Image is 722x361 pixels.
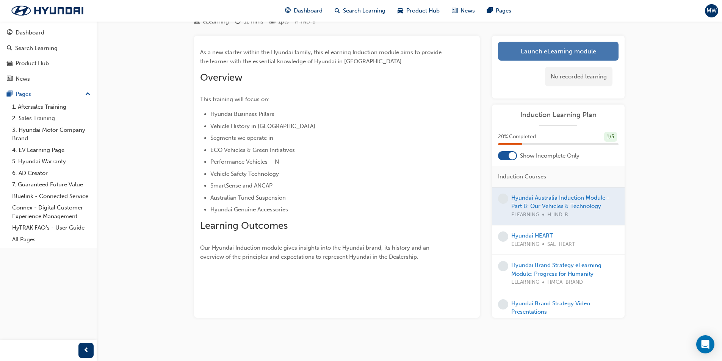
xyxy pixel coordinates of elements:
button: Pages [3,87,94,101]
div: Type [194,17,229,27]
button: DashboardSearch LearningProduct HubNews [3,24,94,87]
a: News [3,72,94,86]
div: Points [269,17,289,27]
a: Dashboard [3,26,94,40]
span: Induction Courses [498,172,546,181]
span: search-icon [335,6,340,16]
span: HMCA_BRANDVID [547,316,592,325]
div: No recorded learning [545,67,612,87]
span: ECO Vehicles & Green Initiatives [210,147,295,153]
span: Show Incomplete Only [520,152,579,160]
span: guage-icon [285,6,291,16]
span: guage-icon [7,30,13,36]
a: Hyundai HEART [511,232,553,239]
a: 5. Hyundai Warranty [9,156,94,167]
span: 20 % Completed [498,133,536,141]
a: Connex - Digital Customer Experience Management [9,202,94,222]
span: news-icon [452,6,457,16]
span: pages-icon [487,6,493,16]
span: search-icon [7,45,12,52]
span: HMCA_BRAND [547,278,583,287]
div: Product Hub [16,59,49,68]
a: Launch eLearning module [498,42,619,61]
span: Vehicle History in [GEOGRAPHIC_DATA] [210,123,315,130]
a: 4. EV Learning Page [9,144,94,156]
img: Trak [4,3,91,19]
span: Segments we operate in [210,134,273,141]
span: podium-icon [269,19,275,25]
a: pages-iconPages [481,3,517,19]
span: SAL_HEART [547,240,575,249]
div: Dashboard [16,28,44,37]
span: Learning resource code [295,19,316,25]
span: car-icon [7,60,13,67]
a: Bluelink - Connected Service [9,191,94,202]
span: learningRecordVerb_NONE-icon [498,194,508,204]
span: ELEARNING [511,240,539,249]
span: up-icon [85,89,91,99]
span: learningRecordVerb_NONE-icon [498,231,508,242]
span: learningResourceType_ELEARNING-icon [194,19,200,25]
a: guage-iconDashboard [279,3,329,19]
span: MW [706,6,717,15]
span: prev-icon [83,346,89,355]
span: Learning Outcomes [200,220,288,231]
span: news-icon [7,76,13,83]
div: Duration [235,17,263,27]
a: All Pages [9,234,94,245]
span: Pages [496,6,511,15]
span: Hyundai Business Pillars [210,111,274,117]
a: Hyundai Brand Strategy eLearning Module: Progress for Humanity [511,262,601,277]
span: As a new starter within the Hyundai family, this eLearning Induction module aims to provide the l... [200,49,443,65]
span: This training will focus on: [200,96,269,103]
span: Our Hyundai Induction module gives insights into the Hyundai brand, its history and an overview o... [200,244,431,260]
span: car-icon [398,6,403,16]
a: search-iconSearch Learning [329,3,392,19]
a: Product Hub [3,56,94,70]
a: Induction Learning Plan [498,111,619,119]
a: Search Learning [3,41,94,55]
span: Hyundai Genuine Accessories [210,206,288,213]
span: Overview [200,72,243,83]
div: 11 mins [244,17,263,26]
a: news-iconNews [446,3,481,19]
span: Australian Tuned Suspension [210,194,286,201]
span: ELEARNING [511,316,539,325]
div: Pages [16,90,31,98]
a: 1. Aftersales Training [9,101,94,113]
div: eLearning [203,17,229,26]
a: Hyundai Brand Strategy Video Presentations [511,300,590,316]
span: pages-icon [7,91,13,98]
a: car-iconProduct Hub [392,3,446,19]
div: 1 pts [278,17,289,26]
a: 2. Sales Training [9,113,94,124]
div: Open Intercom Messenger [696,335,714,353]
span: Dashboard [294,6,323,15]
span: clock-icon [235,19,241,25]
span: Vehicle Safety Technology [210,170,279,177]
span: Search Learning [343,6,385,15]
a: 6. AD Creator [9,167,94,179]
span: learningRecordVerb_NONE-icon [498,261,508,271]
a: HyTRAK FAQ's - User Guide [9,222,94,234]
div: Search Learning [15,44,58,53]
span: Performance Vehicles – N [210,158,279,165]
span: News [460,6,475,15]
span: SmartSense and ANCAP [210,182,273,189]
span: ELEARNING [511,278,539,287]
a: 3. Hyundai Motor Company Brand [9,124,94,144]
div: 1 / 5 [604,132,617,142]
a: 7. Guaranteed Future Value [9,179,94,191]
div: News [16,75,30,83]
span: Product Hub [406,6,440,15]
span: learningRecordVerb_NONE-icon [498,299,508,309]
button: MW [705,4,718,17]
